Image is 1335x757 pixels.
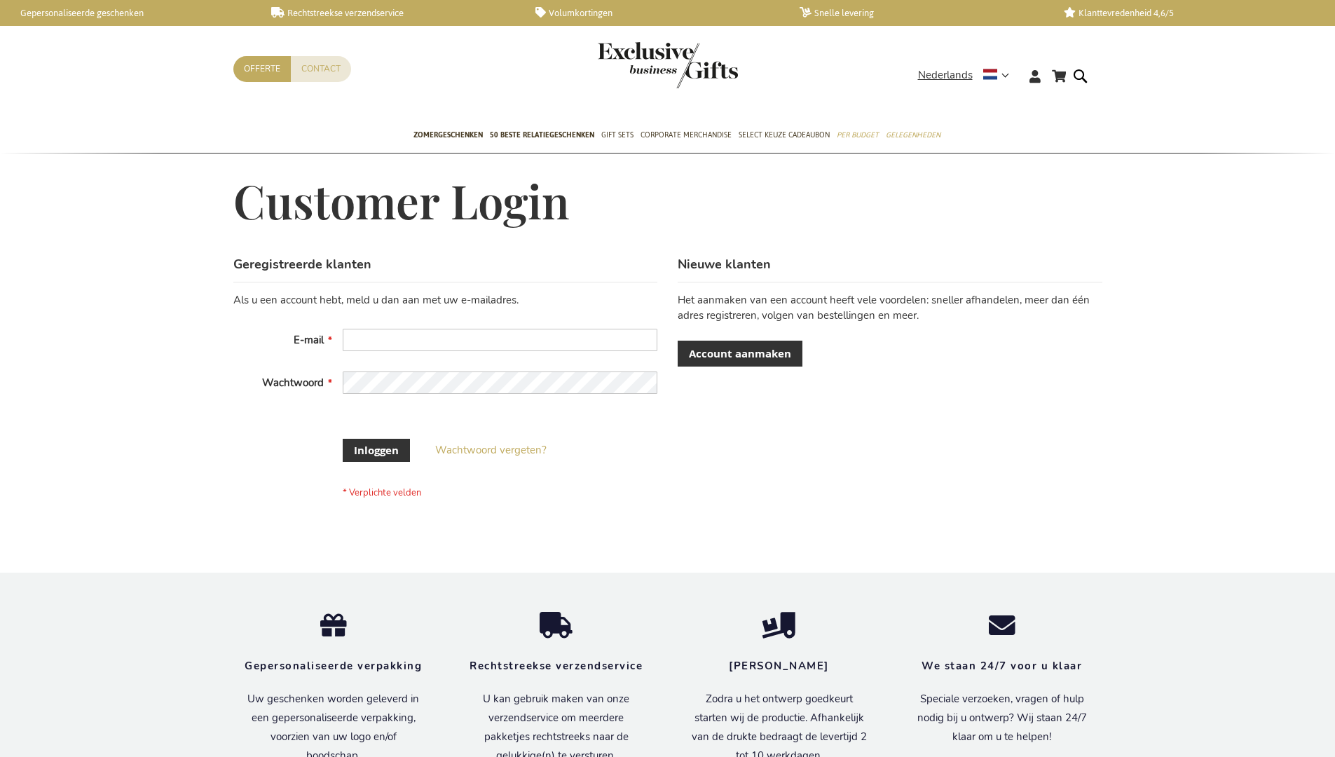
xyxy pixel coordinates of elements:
[598,42,738,88] img: Exclusive Business gifts logo
[233,56,291,82] a: Offerte
[689,346,791,361] span: Account aanmaken
[837,128,879,142] span: Per Budget
[601,128,634,142] span: Gift Sets
[678,341,802,367] a: Account aanmaken
[490,118,594,154] a: 50 beste relatiegeschenken
[678,293,1102,323] p: Het aanmaken van een account heeft vele voordelen: sneller afhandelen, meer dan één adres registr...
[262,376,324,390] span: Wachtwoord
[837,118,879,154] a: Per Budget
[354,443,399,458] span: Inloggen
[413,118,483,154] a: Zomergeschenken
[598,42,668,88] a: store logo
[233,293,657,308] div: Als u een account hebt, meld u dan aan met uw e-mailadres.
[912,690,1093,746] p: Speciale verzoeken, vragen of hulp nodig bij u ontwerp? Wij staan 24/7 klaar om u te helpen!
[729,659,829,673] strong: [PERSON_NAME]
[233,170,570,231] span: Customer Login
[343,329,657,351] input: E-mail
[918,67,973,83] span: Nederlands
[678,256,771,273] strong: Nieuwe klanten
[739,118,830,154] a: Select Keuze Cadeaubon
[233,256,371,273] strong: Geregistreerde klanten
[886,128,940,142] span: Gelegenheden
[7,7,249,19] a: Gepersonaliseerde geschenken
[1064,7,1306,19] a: Klanttevredenheid 4,6/5
[922,659,1082,673] strong: We staan 24/7 voor u klaar
[886,118,940,154] a: Gelegenheden
[291,56,351,82] a: Contact
[470,659,643,673] strong: Rechtstreekse verzendservice
[800,7,1041,19] a: Snelle levering
[413,128,483,142] span: Zomergeschenken
[343,439,410,462] button: Inloggen
[490,128,594,142] span: 50 beste relatiegeschenken
[271,7,513,19] a: Rechtstreekse verzendservice
[245,659,422,673] strong: Gepersonaliseerde verpakking
[435,443,547,458] a: Wachtwoord vergeten?
[294,333,324,347] span: E-mail
[535,7,777,19] a: Volumkortingen
[739,128,830,142] span: Select Keuze Cadeaubon
[641,128,732,142] span: Corporate Merchandise
[601,118,634,154] a: Gift Sets
[641,118,732,154] a: Corporate Merchandise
